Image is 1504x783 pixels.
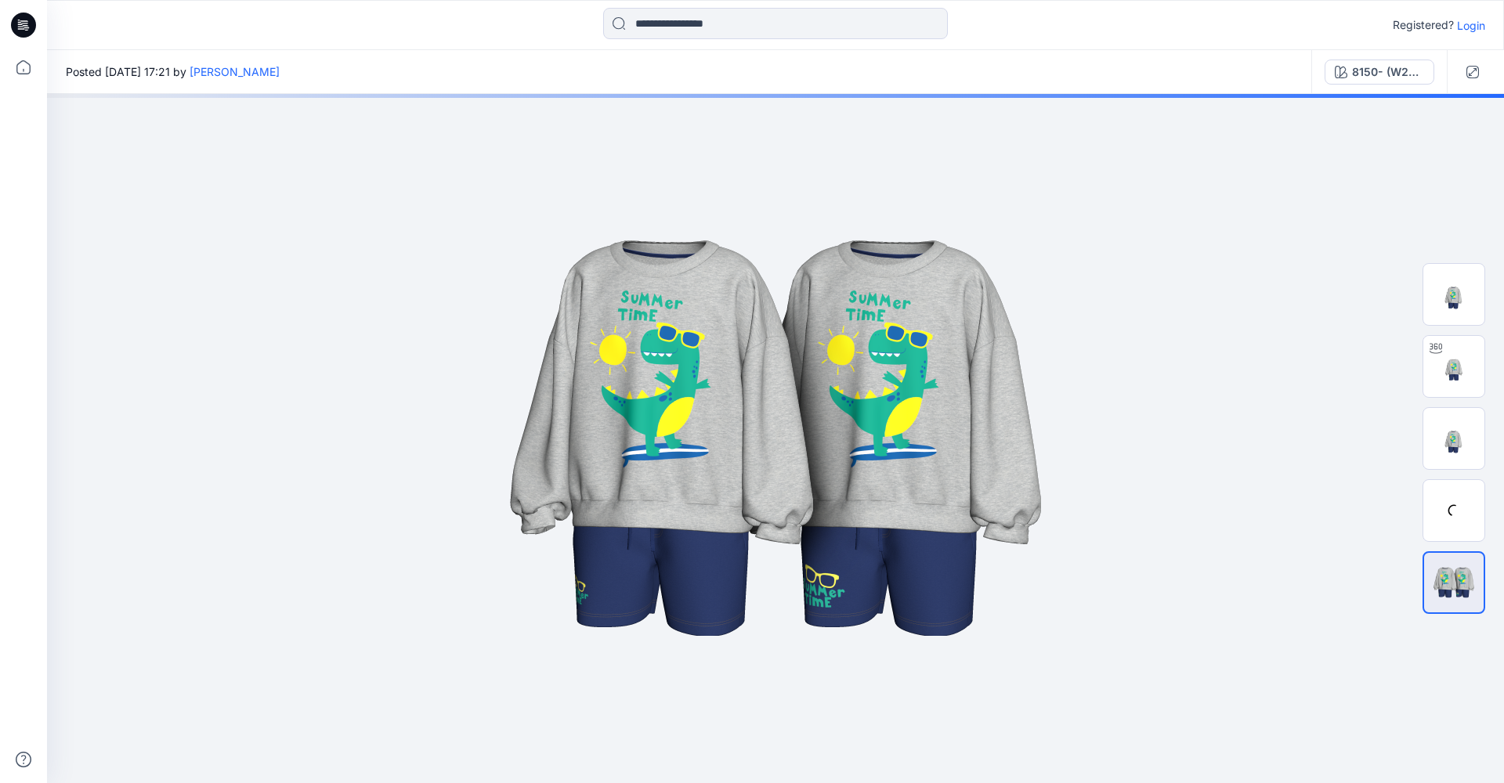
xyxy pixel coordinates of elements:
[1424,565,1484,601] img: All colorways
[66,63,280,80] span: Posted [DATE] 17:21 by
[190,65,280,78] a: [PERSON_NAME]
[1423,264,1484,325] img: Preview
[1393,16,1454,34] p: Registered?
[384,204,1167,673] img: eyJhbGciOiJIUzI1NiIsImtpZCI6IjAiLCJzbHQiOiJzZXMiLCJ0eXAiOiJKV1QifQ.eyJkYXRhIjp7InR5cGUiOiJzdG9yYW...
[1423,408,1484,469] img: Front
[1325,60,1434,85] button: 8150- (W20) / 8149- (W5,5) 1
[1423,336,1484,397] img: Turntable
[1457,17,1485,34] p: Login
[1352,63,1424,81] div: 8150- (W20) / 8149- (W5,5) 1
